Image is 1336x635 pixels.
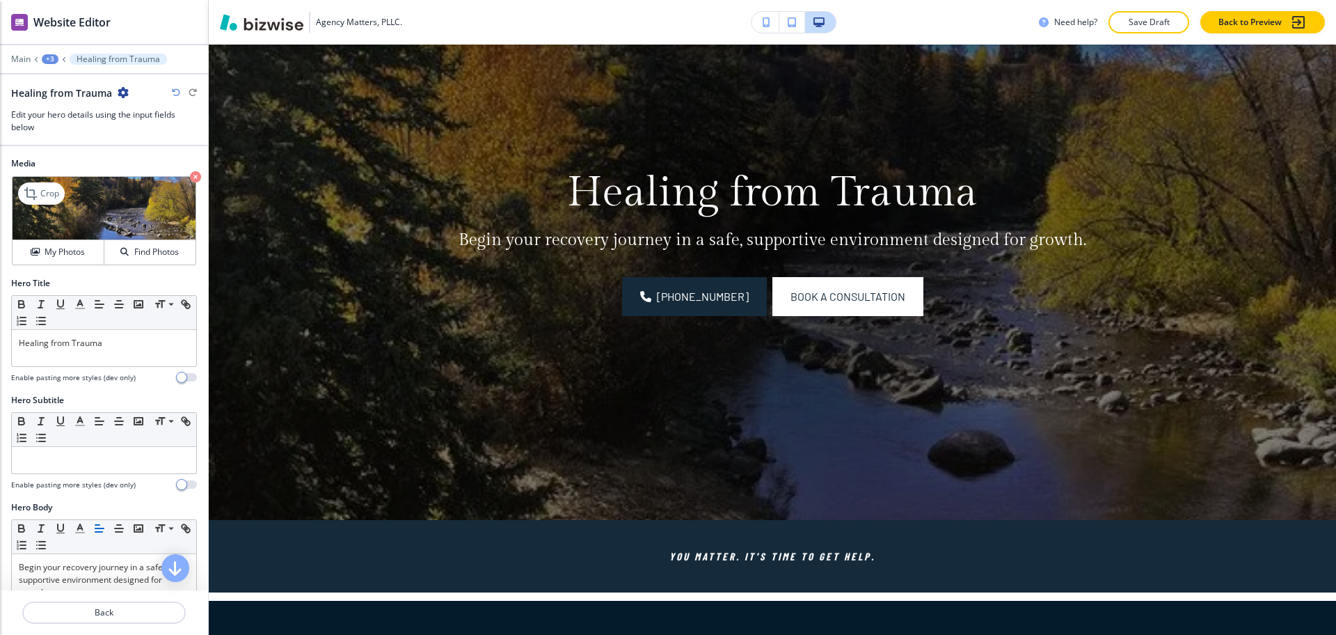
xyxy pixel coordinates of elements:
button: Back to Preview [1200,11,1325,33]
h2: Media [11,157,197,170]
h2: Website Editor [33,14,111,31]
p: Healing from Trauma [77,54,160,64]
p: Begin your recovery journey in a safe, supportive environment designed for growth. [19,561,189,599]
button: Book a Consultation [772,277,923,316]
p: Healing from Trauma [19,337,189,350]
button: Agency Matters, PLLC. [220,12,402,33]
h4: Enable pasting more styles (dev only) [11,373,136,383]
p: Save Draft [1127,16,1171,29]
h3: Need help? [1054,16,1097,29]
button: +3 [42,54,58,64]
img: editor icon [11,14,28,31]
button: Find Photos [104,240,196,265]
h2: Healing from Trauma [11,86,112,100]
span: Book a Consultation [790,288,905,305]
h4: Enable pasting more styles (dev only) [11,480,136,490]
div: Crop [18,182,65,205]
p: Back [24,606,184,619]
p: Healing from Trauma [372,168,1173,217]
h4: Find Photos [134,246,179,258]
h2: Hero Subtitle [11,394,64,407]
p: Begin your recovery journey in a safe, supportive environment designed for growth. [372,230,1173,251]
button: Save Draft [1108,11,1189,33]
h4: My Photos [45,246,85,258]
button: Main [11,54,31,64]
button: Back [22,602,186,624]
a: [PHONE_NUMBER] [622,277,767,316]
h3: Edit your hero details using the input fields below [11,109,197,134]
button: My Photos [13,240,104,265]
h3: Agency Matters, PLLC. [316,16,402,29]
h2: Hero Body [11,501,52,514]
em: You matter. It's time to get help. [669,550,875,563]
h2: Hero Title [11,277,50,290]
p: Back to Preview [1218,16,1282,29]
img: Bizwise Logo [220,14,303,31]
p: Crop [40,187,59,200]
button: Healing from Trauma [70,54,167,65]
span: [PHONE_NUMBER] [657,288,749,305]
div: CropMy PhotosFind Photos [11,175,197,266]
